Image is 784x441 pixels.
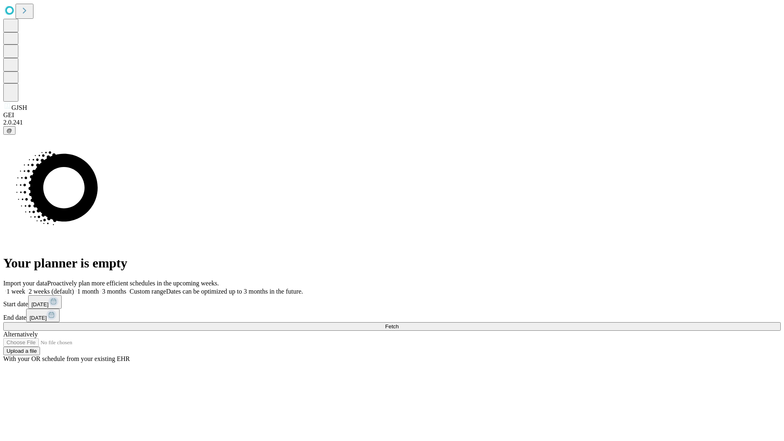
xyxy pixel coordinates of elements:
button: [DATE] [26,309,60,322]
span: 1 week [7,288,25,295]
h1: Your planner is empty [3,256,781,271]
span: 2 weeks (default) [29,288,74,295]
span: [DATE] [31,301,49,307]
div: End date [3,309,781,322]
button: [DATE] [28,295,62,309]
span: Proactively plan more efficient schedules in the upcoming weeks. [47,280,219,287]
span: Alternatively [3,331,38,338]
span: With your OR schedule from your existing EHR [3,355,130,362]
span: Custom range [129,288,166,295]
span: Fetch [385,323,399,330]
span: Dates can be optimized up to 3 months in the future. [166,288,303,295]
button: Fetch [3,322,781,331]
span: GJSH [11,104,27,111]
span: [DATE] [29,315,47,321]
button: Upload a file [3,347,40,355]
span: 3 months [102,288,126,295]
span: 1 month [77,288,99,295]
div: 2.0.241 [3,119,781,126]
span: Import your data [3,280,47,287]
button: @ [3,126,16,135]
div: Start date [3,295,781,309]
span: @ [7,127,12,134]
div: GEI [3,111,781,119]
